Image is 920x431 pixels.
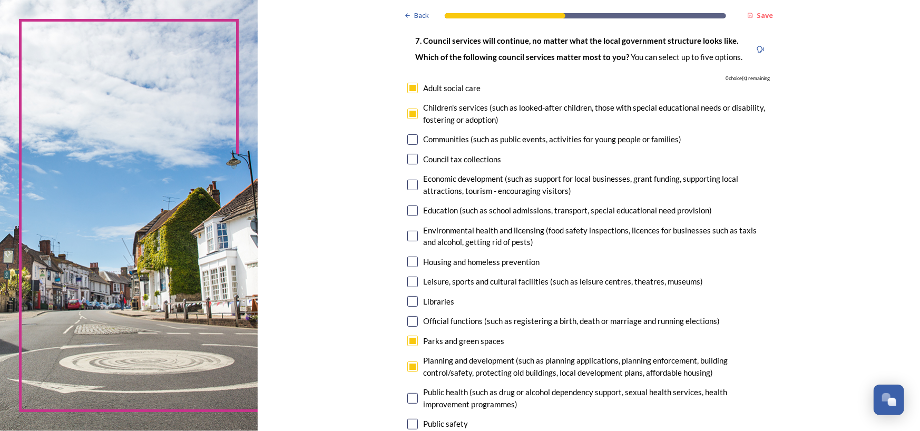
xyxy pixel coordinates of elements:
div: Education (such as school admissions, transport, special educational need provision) [423,204,712,217]
div: Communities (such as public events, activities for young people or families) [423,133,681,145]
span: Back [414,11,429,21]
strong: 7. Council services will continue, no matter what the local government structure looks like. [415,36,738,45]
div: Leisure, sports and cultural facilities (such as leisure centres, theatres, museums) [423,276,703,288]
div: Environmental health and licensing (food safety inspections, licences for businesses such as taxi... [423,224,770,248]
strong: Which of the following council services matter most to you? [415,52,631,62]
div: Planning and development (such as planning applications, planning enforcement, building control/s... [423,355,770,378]
p: You can select up to five options. [415,52,742,63]
strong: Save [757,11,773,20]
div: Public health (such as drug or alcohol dependency support, sexual health services, health improve... [423,386,770,410]
div: Libraries [423,296,454,308]
div: Economic development (such as support for local businesses, grant funding, supporting local attra... [423,173,770,197]
div: Adult social care [423,82,481,94]
div: Parks and green spaces [423,335,504,347]
div: Housing and homeless prevention [423,256,540,268]
div: Council tax collections [423,153,501,165]
div: Children's services (such as looked-after children, those with special educational needs or disab... [423,102,770,125]
button: Open Chat [874,385,904,415]
div: Public safety [423,418,468,430]
div: Official functions (such as registering a birth, death or marriage and running elections) [423,315,720,327]
span: 0 choice(s) remaining [726,75,770,82]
